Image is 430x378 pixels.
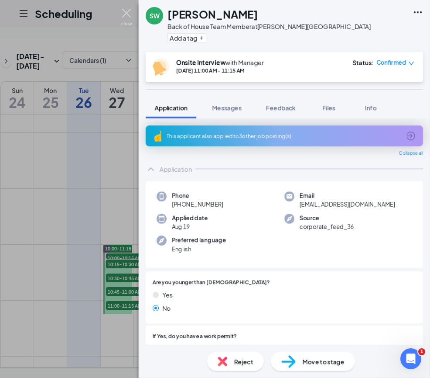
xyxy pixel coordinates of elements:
[167,7,258,22] h1: [PERSON_NAME]
[176,58,264,67] div: with Manager
[172,200,223,209] span: [PHONE_NUMBER]
[167,132,400,140] div: This applicant also applied to 3 other job posting(s)
[176,59,225,66] b: Onsite Interview
[172,222,208,231] span: Aug 19
[365,104,377,111] span: Info
[234,357,253,366] span: Reject
[300,222,354,231] span: corporate_feed_36
[408,60,414,66] span: down
[162,290,173,300] span: Yes
[399,150,423,157] span: Collapse all
[400,348,421,369] iframe: Intercom live chat
[303,357,345,366] span: Move to stage
[153,333,237,341] span: If Yes, do you have a work permit?
[300,200,395,209] span: [EMAIL_ADDRESS][DOMAIN_NAME]
[212,104,242,111] span: Messages
[153,278,270,287] span: Are you younger than [DEMOGRAPHIC_DATA]?
[160,165,192,173] div: Application
[300,214,354,222] span: Source
[376,58,406,67] span: Confirmed
[167,22,371,31] div: Back of House Team Member at [PERSON_NAME][GEOGRAPHIC_DATA]
[172,191,223,200] span: Phone
[418,348,425,355] span: 1
[406,131,416,141] svg: ArrowCircle
[266,104,296,111] span: Feedback
[172,245,226,253] span: English
[199,35,204,41] svg: Plus
[154,104,188,111] span: Application
[172,236,226,244] span: Preferred language
[176,67,264,74] div: [DATE] 11:00 AM - 11:15 AM
[146,164,156,174] svg: ChevronUp
[172,214,208,222] span: Applied date
[167,33,206,42] button: PlusAdd a tag
[162,344,173,354] span: Yes
[162,303,171,313] span: No
[352,58,374,67] div: Status :
[322,104,335,111] span: Files
[300,191,395,200] span: Email
[150,11,160,20] div: SW
[413,7,423,17] svg: Ellipses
